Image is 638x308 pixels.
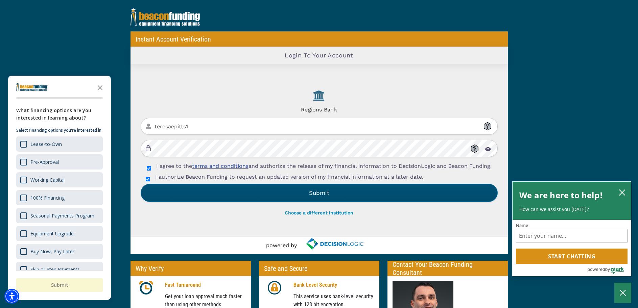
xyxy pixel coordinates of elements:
button: Submit [141,184,498,202]
h2: We are here to help! [519,188,603,202]
p: Instant Account Verification [136,35,211,43]
h2: Login To Your Account [285,52,353,59]
span: I agree to the and authorize the release of my financial information to DecisionLogic and Beacon ... [156,163,492,169]
div: Lease-to-Own [16,136,103,152]
div: Working Capital [30,177,65,183]
input: Online ID [141,118,498,135]
img: Regions Bank [306,88,332,103]
div: What financing options are you interested in learning about? [16,107,103,122]
div: Survey [8,76,111,300]
div: Working Capital [16,172,103,187]
div: Lease-to-Own [30,141,62,147]
div: Buy Now, Pay Later [16,244,103,259]
button: Close the survey [93,80,107,94]
div: Accessibility Menu [4,289,19,304]
p: powered by [266,241,297,250]
button: Start chatting [516,249,628,264]
div: Skip or Step Payments [30,266,80,273]
a: terms and conditions [192,163,249,169]
input: Name [516,229,628,242]
p: Safe and Secure [264,264,307,273]
p: Fast Turnaround [165,281,246,289]
div: Pre-Approval [30,159,59,165]
a: decisionlogic.com - open in a new tab [297,237,372,251]
button: Close Chatbox [614,283,631,303]
span: I authorize Beacon Funding to request an updated version of my financial information at a later d... [155,174,423,180]
div: Seasonal Payments Program [16,208,103,223]
input: Password [141,140,498,157]
div: Pre-Approval [16,154,103,170]
div: Buy Now, Pay Later [30,248,74,255]
div: olark chatbox [512,181,631,277]
div: Equipment Upgrade [16,226,103,241]
label: Name [516,223,628,228]
img: clock icon [139,281,153,294]
a: Choose a different institution [285,210,353,215]
a: Powered by Olark [587,264,631,276]
div: Skip or Step Payments [16,262,103,277]
button: close chatbox [617,187,628,197]
div: Equipment Upgrade [30,230,74,237]
p: Bank Level Security [293,281,374,289]
p: Contact Your Beacon Funding Consultant [393,260,503,277]
img: logo [131,8,200,26]
div: 100% Financing [16,190,103,205]
span: by [605,265,610,274]
div: Seasonal Payments Program [30,212,94,219]
span: powered [587,265,605,274]
div: 100% Financing [30,195,65,201]
img: Company logo [16,83,48,91]
p: Why Verify [136,264,164,273]
img: lock icon [268,281,281,294]
h4: Regions Bank [141,103,498,113]
p: Select financing options you're interested in [16,127,103,134]
button: Submit [16,278,103,292]
p: How can we assist you [DATE]? [519,206,624,213]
